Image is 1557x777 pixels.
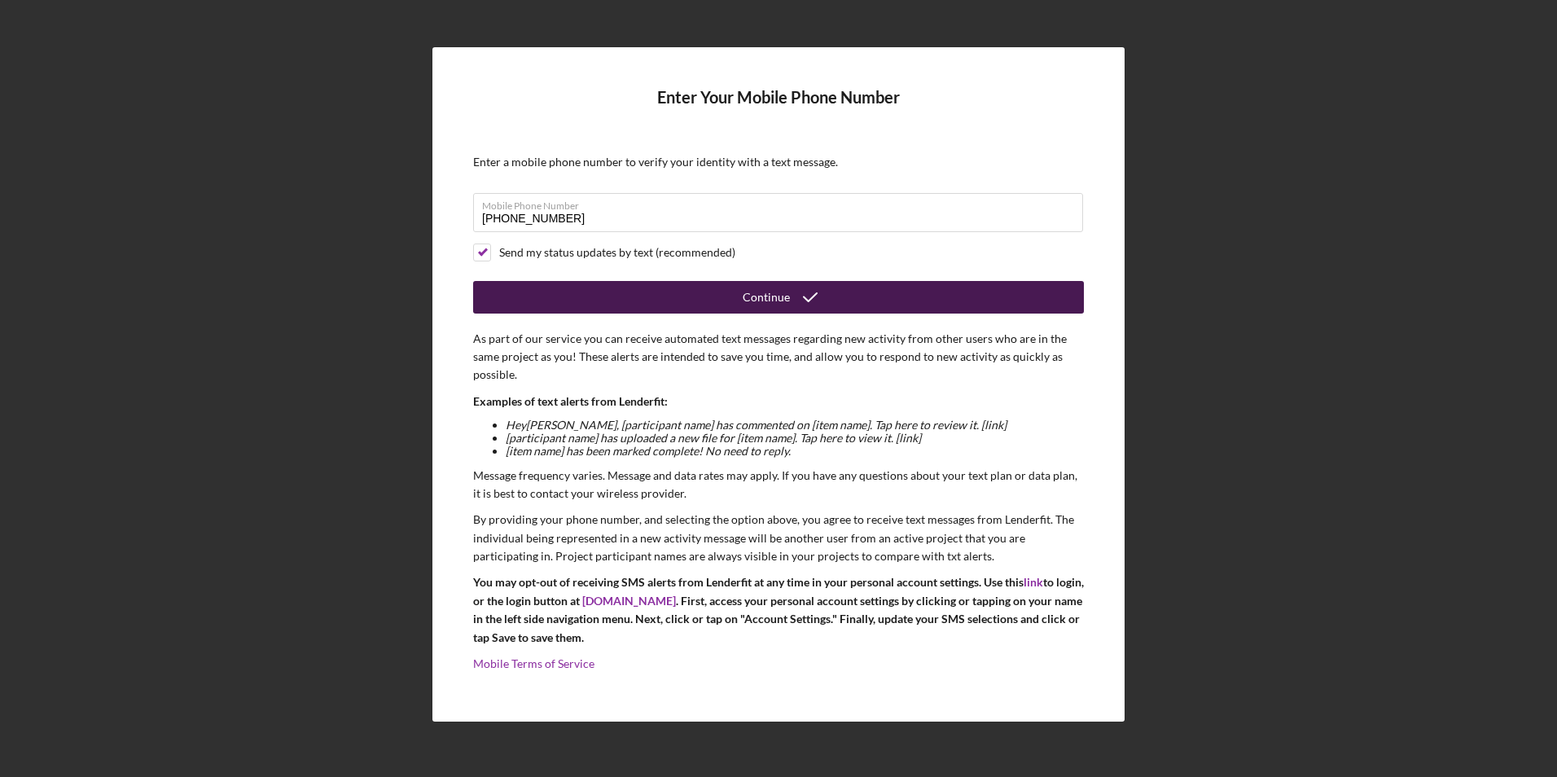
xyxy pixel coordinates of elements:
p: You may opt-out of receiving SMS alerts from Lenderfit at any time in your personal account setti... [473,573,1084,647]
li: [participant name] has uploaded a new file for [item name]. Tap here to view it. [link] [506,432,1084,445]
div: Continue [743,281,790,314]
p: By providing your phone number, and selecting the option above, you agree to receive text message... [473,511,1084,565]
a: link [1024,575,1043,589]
a: [DOMAIN_NAME] [582,594,676,608]
p: Message frequency varies. Message and data rates may apply. If you have any questions about your ... [473,467,1084,503]
p: Examples of text alerts from Lenderfit: [473,393,1084,410]
li: Hey [PERSON_NAME] , [participant name] has commented on [item name]. Tap here to review it. [link] [506,419,1084,432]
button: Continue [473,281,1084,314]
a: Mobile Terms of Service [473,656,594,670]
p: As part of our service you can receive automated text messages regarding new activity from other ... [473,330,1084,384]
div: Enter a mobile phone number to verify your identity with a text message. [473,156,1084,169]
li: [item name] has been marked complete! No need to reply. [506,445,1084,458]
div: Send my status updates by text (recommended) [499,246,735,259]
h4: Enter Your Mobile Phone Number [473,88,1084,131]
label: Mobile Phone Number [482,194,1083,212]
